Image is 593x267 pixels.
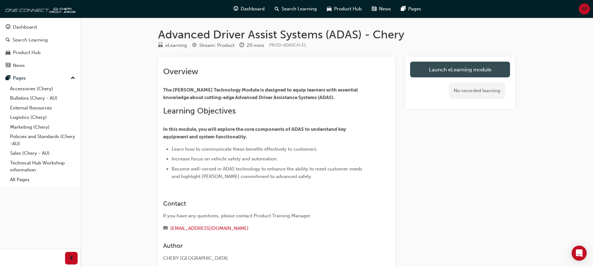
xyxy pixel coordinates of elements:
img: oneconnect [3,3,75,15]
span: Search Learning [282,5,317,13]
div: Email [163,225,367,232]
a: Dashboard [3,21,78,33]
a: Sales (Chery - AU) [8,148,78,158]
h3: Contact [163,200,367,207]
span: target-icon [192,43,197,48]
div: Stream: Product [199,42,234,49]
div: Stream [192,42,234,49]
span: The [PERSON_NAME] Technology Module is designed to equip learners with essential knowledge about ... [163,87,359,100]
button: Pages [3,72,78,84]
button: DashboardSearch LearningProduct HubNews [3,20,78,72]
div: If you have any questions, please contact Product Training Manager. [163,212,367,220]
span: clock-icon [239,43,244,48]
span: pages-icon [401,5,406,13]
div: Pages [13,75,26,82]
span: car-icon [6,50,10,56]
span: Learn how to communicate these benefits effectively to customers. [172,146,318,152]
a: pages-iconPages [396,3,426,15]
div: Dashboard [13,24,37,31]
a: [EMAIL_ADDRESS][DOMAIN_NAME] [170,225,249,231]
div: Search Learning [13,36,48,44]
a: car-iconProduct Hub [322,3,367,15]
a: Technical Hub Workshop information [8,158,78,175]
a: Marketing (Chery) [8,122,78,132]
span: email-icon [163,226,168,231]
span: Pages [408,5,421,13]
span: AP [582,5,587,13]
h3: Author [163,242,367,249]
span: news-icon [372,5,376,13]
div: 20 mins [247,42,264,49]
div: News [13,62,25,69]
a: Bulletins (Chery - AU) [8,93,78,103]
button: AP [579,3,590,14]
span: Overview [163,67,198,76]
div: Product Hub [13,49,41,56]
div: eLearning [165,42,187,49]
div: Type [158,42,187,49]
span: Become well-versed in ADAS technology to enhance the ability to meet customer needs and highlight... [172,166,364,179]
span: prev-icon [69,254,74,262]
div: Open Intercom Messenger [572,246,587,261]
a: Accessories (Chery) [8,84,78,94]
span: Learning resource code [269,42,306,48]
a: News [3,60,78,71]
span: Increase focus on vehicle safety and automation. [172,156,278,162]
a: All Pages [8,175,78,185]
span: Product Hub [334,5,362,13]
span: pages-icon [6,75,10,81]
div: CHERY [GEOGRAPHIC_DATA] [163,255,367,262]
a: External Resources [8,103,78,113]
a: Policies and Standards (Chery -AU) [8,132,78,148]
a: Product Hub [3,47,78,58]
span: guage-icon [6,25,10,30]
span: News [379,5,391,13]
a: search-iconSearch Learning [270,3,322,15]
span: news-icon [6,63,10,69]
a: guage-iconDashboard [228,3,270,15]
span: car-icon [327,5,332,13]
a: news-iconNews [367,3,396,15]
span: up-icon [71,74,75,82]
span: Learning Objectives [163,106,236,116]
h1: Advanced Driver Assist Systems (ADAS) - Chery [158,28,515,42]
span: In this module, you will explore the core components of ADAS to understand key equipment and syst... [163,126,347,140]
div: No recorded learning [449,82,505,99]
span: search-icon [275,5,279,13]
a: Search Learning [3,34,78,46]
a: Launch eLearning module [410,62,510,77]
span: Dashboard [241,5,265,13]
div: Duration [239,42,264,49]
span: search-icon [6,37,10,43]
span: guage-icon [233,5,238,13]
a: Logistics (Chery) [8,113,78,122]
span: learningResourceType_ELEARNING-icon [158,43,163,48]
